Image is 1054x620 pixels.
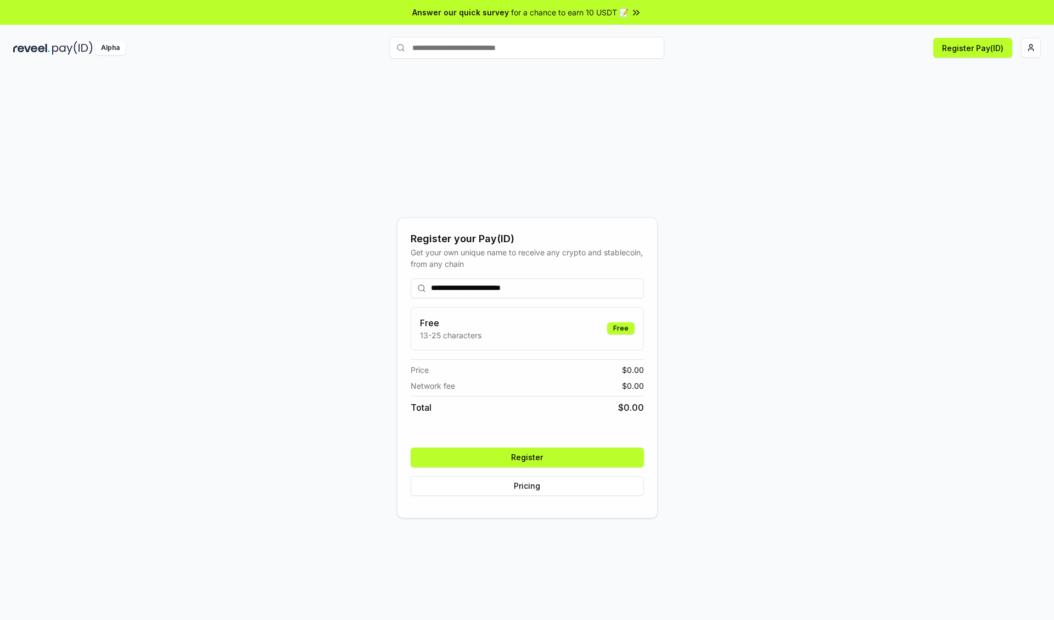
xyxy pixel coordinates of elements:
[52,41,93,55] img: pay_id
[420,316,481,329] h3: Free
[411,401,431,414] span: Total
[411,231,644,247] div: Register your Pay(ID)
[933,38,1012,58] button: Register Pay(ID)
[622,380,644,392] span: $ 0.00
[420,329,481,341] p: 13-25 characters
[411,448,644,467] button: Register
[95,41,126,55] div: Alpha
[511,7,629,18] span: for a chance to earn 10 USDT 📝
[607,322,635,334] div: Free
[411,380,455,392] span: Network fee
[622,364,644,376] span: $ 0.00
[618,401,644,414] span: $ 0.00
[411,476,644,496] button: Pricing
[13,41,50,55] img: reveel_dark
[411,364,429,376] span: Price
[411,247,644,270] div: Get your own unique name to receive any crypto and stablecoin, from any chain
[412,7,509,18] span: Answer our quick survey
